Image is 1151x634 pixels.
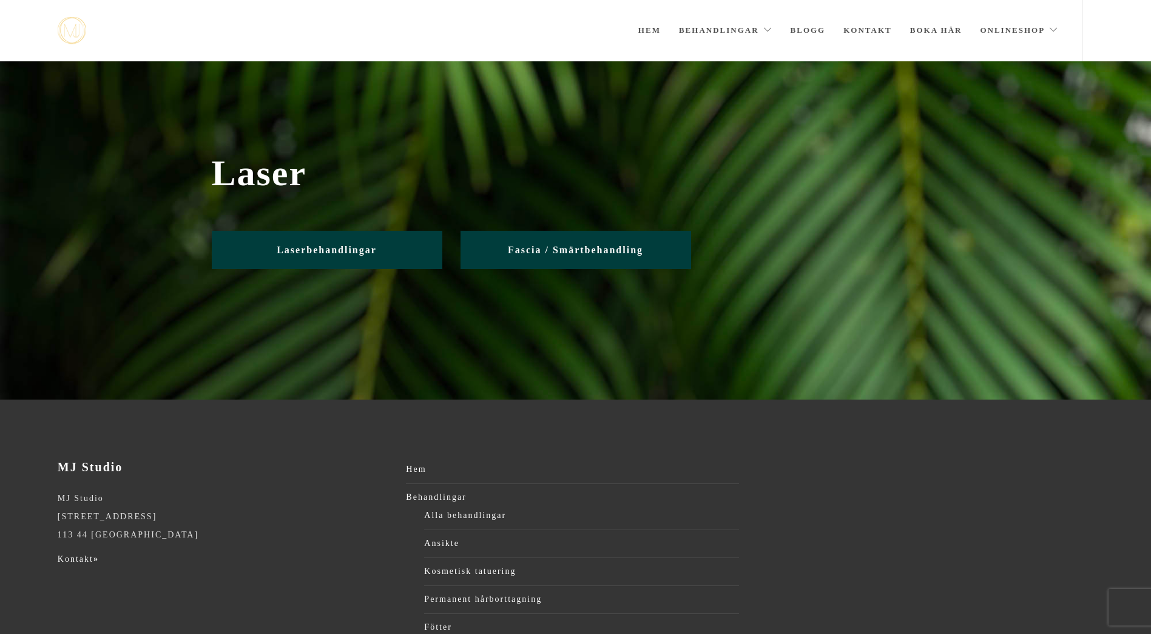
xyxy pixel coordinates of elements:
[93,554,99,564] strong: »
[58,17,86,44] a: mjstudio mjstudio mjstudio
[58,17,86,44] img: mjstudio
[58,554,99,564] a: Kontakt»
[212,152,940,194] span: Laser
[424,590,739,608] a: Permanent hårborttagning
[424,534,739,553] a: Ansikte
[277,245,377,255] span: Laserbehandlingar
[424,562,739,581] a: Kosmetisk tatuering
[461,231,691,269] a: Fascia / Smärtbehandling
[58,489,391,544] p: MJ Studio [STREET_ADDRESS] 113 44 [GEOGRAPHIC_DATA]
[424,506,739,525] a: Alla behandlingar
[58,460,391,474] h3: MJ Studio
[508,245,643,255] span: Fascia / Smärtbehandling
[212,231,442,269] a: Laserbehandlingar
[406,488,739,506] a: Behandlingar
[406,460,739,479] a: Hem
